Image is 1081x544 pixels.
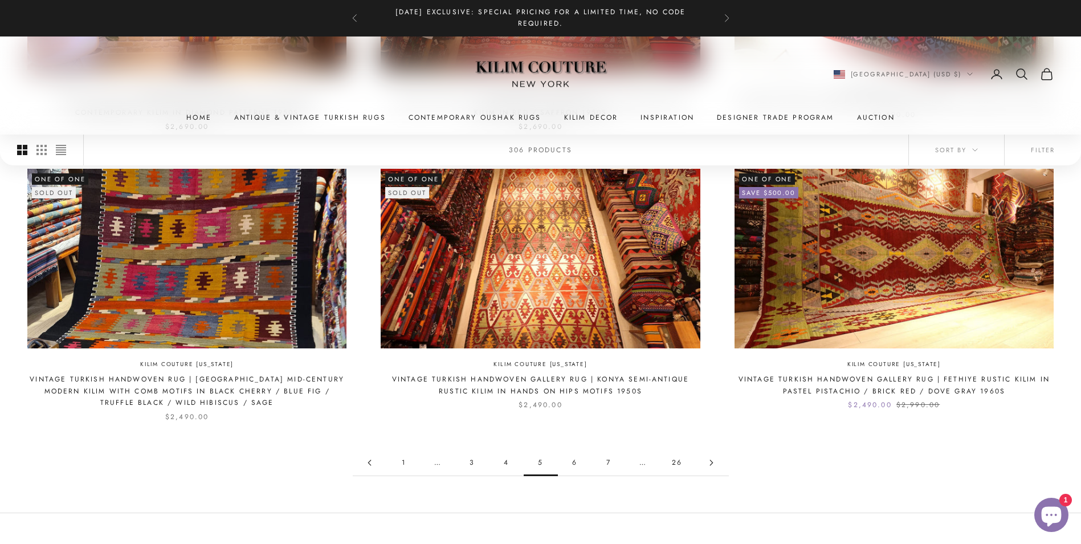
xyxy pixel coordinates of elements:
[56,135,66,165] button: Switch to compact product images
[234,112,386,123] a: Antique & Vintage Turkish Rugs
[660,450,695,476] a: Go to page 26
[739,187,799,198] on-sale-badge: Save $500.00
[353,450,387,476] a: Go to page 4
[32,187,76,198] sold-out-badge: Sold out
[564,112,618,123] summary: Kilim Decor
[27,374,346,408] a: Vintage Turkish Handwoven Rug | [GEOGRAPHIC_DATA] Mid-Century Modern Kilim with Comb Motifs in Bl...
[27,112,1054,123] nav: Primary navigation
[626,450,660,476] span: …
[140,360,234,370] a: Kilim Couture [US_STATE]
[558,450,592,476] a: Go to page 6
[381,7,700,30] p: [DATE] Exclusive: Special Pricing for a Limited Time, No Code Required.
[421,450,455,476] span: …
[493,360,587,370] a: Kilim Couture [US_STATE]
[385,187,429,198] sold-out-badge: Sold out
[17,135,27,165] button: Switch to larger product images
[935,145,978,155] span: Sort by
[592,450,626,476] a: Go to page 7
[353,450,729,476] nav: Pagination navigation
[857,112,895,123] a: Auction
[848,399,891,411] sale-price: $2,490.00
[36,135,47,165] button: Switch to smaller product images
[739,173,796,185] span: One of One
[381,374,700,397] a: Vintage Turkish Handwoven Gallery Rug | Konya Semi-Antique Rustic Kilim in Hands on Hips Motifs 1...
[32,173,88,185] span: One of One
[735,374,1054,397] a: Vintage Turkish Handwoven Gallery Rug | Fethiye Rustic Kilim in Pastel Pistachio / Brick Red / Do...
[489,450,524,476] a: Go to page 4
[717,112,834,123] a: Designer Trade Program
[909,135,1004,165] button: Sort by
[896,399,940,411] compare-at-price: $2,990.00
[519,399,562,411] sale-price: $2,490.00
[385,173,442,185] span: One of One
[509,144,572,156] p: 306 products
[834,70,845,79] img: United States
[470,47,612,102] img: Logo of Kilim Couture New York
[455,450,489,476] a: Go to page 3
[387,450,421,476] a: Go to page 1
[1005,135,1081,165] button: Filter
[409,112,541,123] a: Contemporary Oushak Rugs
[641,112,694,123] a: Inspiration
[186,112,211,123] a: Home
[834,69,973,79] button: Change country or currency
[851,69,962,79] span: [GEOGRAPHIC_DATA] (USD $)
[834,67,1054,81] nav: Secondary navigation
[695,450,729,476] a: Go to page 6
[165,411,209,423] sale-price: $2,490.00
[1031,498,1072,535] inbox-online-store-chat: Shopify online store chat
[847,360,941,370] a: Kilim Couture [US_STATE]
[524,450,558,476] span: 5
